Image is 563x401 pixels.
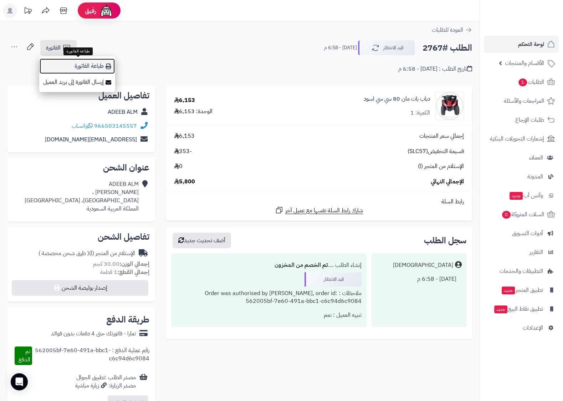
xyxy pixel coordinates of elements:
[169,198,469,206] div: رابط السلة
[173,233,231,248] button: أضف تحديث جديد
[25,180,139,213] div: ADEEB ALM [PERSON_NAME] ، [GEOGRAPHIC_DATA]، [GEOGRAPHIC_DATA] المملكة العربية السعودية
[410,109,430,117] div: الكمية: 1
[39,249,89,258] span: ( طرق شحن مخصصة )
[32,346,149,365] div: رقم عملية الدفع : 562005bf-7e60-491a-bbc1-c6c94d6c9084
[515,115,544,125] span: طلبات الإرجاع
[505,58,544,68] span: الأقسام والمنتجات
[501,209,544,219] span: السلات المتروكة
[106,315,149,324] h2: طريقة الدفع
[493,304,543,314] span: تطبيق نقاط البيع
[13,233,149,241] h2: تفاصيل الشحن
[432,26,463,34] span: العودة للطلبات
[176,308,362,322] div: تنبيه العميل : نعم
[494,305,507,313] span: جديد
[11,373,28,390] div: Open Intercom Messenger
[408,147,464,156] span: قسيمة التخفيض(SLC57)
[502,211,511,219] span: 0
[19,347,30,364] span: تم الدفع
[46,44,61,52] span: الفاتورة
[484,206,559,223] a: السلات المتروكة0
[484,149,559,166] a: العملاء
[39,249,135,258] div: الإستلام من المتجر (ا)
[423,41,472,55] h2: الطلب #2767
[529,153,543,163] span: العملاء
[484,263,559,280] a: التطبيقات والخدمات
[501,285,543,295] span: تطبيق المتجر
[398,65,472,73] div: تاريخ الطلب : [DATE] - 6:58 م
[174,162,183,171] span: 0
[108,108,138,116] a: ADEEB ALM
[527,172,543,182] span: المدونة
[512,228,543,238] span: أدوات التسويق
[99,4,113,18] img: ai-face.png
[176,258,362,272] div: إنشاء الطلب ....
[484,168,559,185] a: المدونة
[432,26,472,34] a: العودة للطلبات
[19,4,37,20] a: تحديثات المنصة
[515,20,556,35] img: logo-2.png
[484,111,559,128] a: طلبات الإرجاع
[75,382,136,390] div: مصدر الزيارة: زيارة مباشرة
[364,95,430,103] a: دباب بات مان 80 سي سي اسود
[529,247,543,257] span: التقارير
[119,260,149,268] strong: إجمالي الوزن:
[174,132,195,140] span: 6,153
[518,78,527,86] span: 1
[285,207,363,215] span: شارك رابط السلة نفسها مع عميل آخر
[275,206,363,215] a: شارك رابط السلة نفسها مع عميل آخر
[13,91,149,100] h2: تفاصيل العميل
[523,323,543,333] span: الإعدادات
[117,268,149,276] strong: إجمالي القطع:
[94,122,137,130] a: 966503145557
[500,266,543,276] span: التطبيقات والخدمات
[13,163,149,172] h2: عنوان الشحن
[176,286,362,309] div: ملاحظات : Order was authorised by [PERSON_NAME], order id: 562005bf-7e60-491a-bbc1-c6c94d6c9084
[419,132,464,140] span: إجمالي سعر المنتجات
[484,225,559,242] a: أدوات التسويق
[174,96,195,105] div: 6,153
[484,319,559,336] a: الإعدادات
[174,107,213,116] div: الوحدة: 6,153
[510,192,523,200] span: جديد
[377,272,462,286] div: [DATE] - 6:58 م
[324,44,357,51] small: [DATE] - 6:58 م
[75,374,136,390] div: مصدر الطلب :تطبيق الجوال
[275,261,328,269] b: تم الخصم من المخزون
[358,40,415,55] button: قيد الانتظار
[484,244,559,261] a: التقارير
[424,236,466,245] h3: سجل الطلب
[39,58,115,74] a: طباعة الفاتورة
[504,96,544,106] span: المراجعات والأسئلة
[518,77,544,87] span: الطلبات
[490,134,544,144] span: إشعارات التحويلات البنكية
[393,261,453,269] div: [DEMOGRAPHIC_DATA]
[93,260,149,268] small: 30.00 كجم
[39,74,115,90] a: إرسال الفاتورة إلى بريد العميل
[40,40,77,56] a: الفاتورة
[509,191,543,200] span: وآتس آب
[51,330,136,338] div: تمارا - فاتورتك حتى 4 دفعات بدون فوائد
[484,281,559,299] a: تطبيق المتجرجديد
[484,187,559,204] a: وآتس آبجديد
[304,272,362,286] div: قيد الانتظار
[63,47,93,55] div: طباعة الفاتورة
[484,92,559,110] a: المراجعات والأسئلة
[45,135,137,144] a: [EMAIL_ADDRESS][DOMAIN_NAME]
[431,178,464,186] span: الإجمالي النهائي
[12,280,148,296] button: إصدار بوليصة الشحن
[502,286,515,294] span: جديد
[85,6,96,15] span: رفيق
[174,178,195,186] span: 5,800
[174,147,192,156] span: -353
[418,162,464,171] span: الإستلام من المتجر (ا)
[484,130,559,147] a: إشعارات التحويلات البنكية
[100,268,149,276] small: 1 قطعة
[484,300,559,318] a: تطبيق نقاط البيعجديد
[484,36,559,53] a: لوحة التحكم
[72,122,93,130] a: واتساب
[484,73,559,91] a: الطلبات1
[518,39,544,49] span: لوحة التحكم
[436,92,464,120] img: batmanB-90x90.jpg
